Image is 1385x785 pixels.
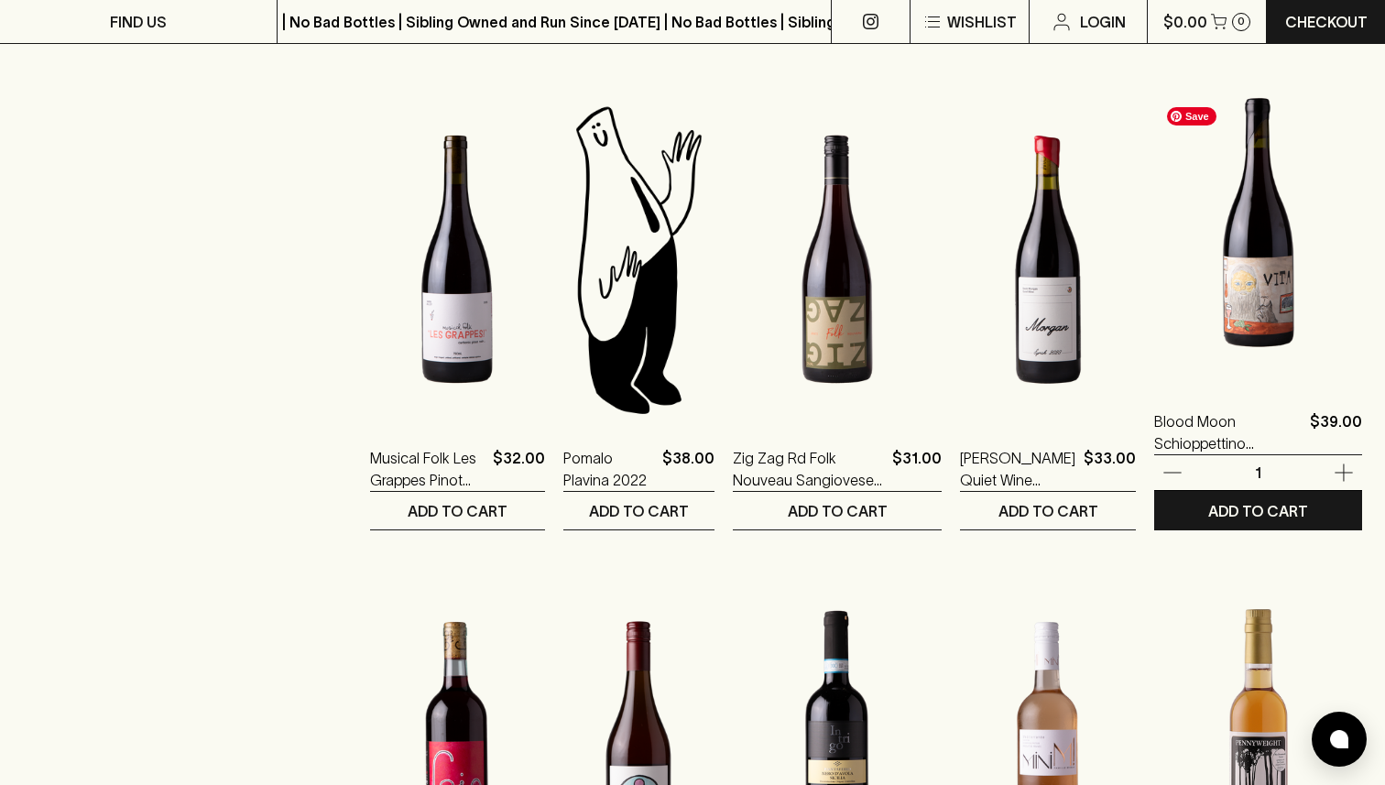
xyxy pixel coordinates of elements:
p: ADD TO CART [1208,500,1308,522]
p: $33.00 [1084,447,1136,491]
button: ADD TO CART [960,492,1136,529]
img: Musical Folk Les Grappes Pinot Noir 2025 [370,99,545,420]
img: Blackhearts & Sparrows Man [563,99,714,420]
p: $39.00 [1310,410,1362,454]
button: ADD TO CART [563,492,714,529]
img: bubble-icon [1330,730,1348,748]
img: Zig Zag Rd Folk Nouveau Sangiovese 2023 [733,99,942,420]
p: $31.00 [892,447,942,491]
img: Blood Moon Schioppettino Sangiovese Nero Blend 2024 [1154,62,1362,383]
button: ADD TO CART [1154,492,1362,529]
a: Pomalo Plavina 2022 [563,447,655,491]
button: ADD TO CART [370,492,545,529]
p: 0 [1238,16,1245,27]
button: ADD TO CART [733,492,942,529]
p: ADD TO CART [408,500,507,522]
a: [PERSON_NAME] Quiet Wine [PERSON_NAME] Syrah 2023 [960,447,1076,491]
p: $32.00 [493,447,545,491]
p: Wishlist [947,11,1017,33]
p: ADD TO CART [589,500,689,522]
p: Checkout [1285,11,1368,33]
p: Login [1080,11,1126,33]
p: $38.00 [662,447,714,491]
span: Save [1167,107,1216,125]
p: $0.00 [1163,11,1207,33]
a: Musical Folk Les Grappes Pinot Noir 2025 [370,447,485,491]
img: David Morgan Quiet Wine Morgan Syrah 2023 [960,99,1136,420]
p: ADD TO CART [788,500,888,522]
p: FIND US [110,11,167,33]
a: Zig Zag Rd Folk Nouveau Sangiovese 2023 [733,447,885,491]
a: Blood Moon Schioppettino Sangiovese Nero Blend 2024 [1154,410,1303,454]
p: ADD TO CART [998,500,1098,522]
p: 1 [1237,463,1281,483]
